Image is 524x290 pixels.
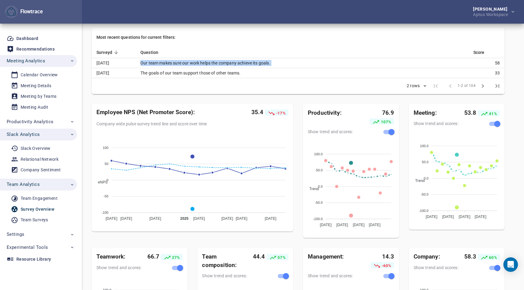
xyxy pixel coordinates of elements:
[473,49,492,56] span: Score
[96,121,288,127] span: Company wide pulse survey trend line and score over time
[413,265,471,271] span: Show trend and scores:
[96,109,208,116] div: Employee NPS (Net Promoter Score):
[305,187,319,191] span: Trend
[313,217,323,221] tspan: -100.0
[473,49,500,56] div: Score
[473,11,510,17] div: Aptus Workspace
[252,252,288,261] div: 44.4
[93,180,108,184] span: eNPS
[5,5,18,18] button: Flowtrace
[149,216,161,221] tspan: [DATE]
[469,58,505,68] td: 58
[136,68,469,78] td: The goals of our team support those of other teams.
[315,201,323,205] tspan: -50.0
[503,257,518,272] div: Open Intercom Messenger
[308,252,358,269] div: Management:
[103,146,109,150] tspan: 100
[102,211,109,214] tspan: -100
[380,119,391,124] span: 107%
[106,216,117,221] tspan: [DATE]
[140,49,166,56] span: Question
[21,82,51,90] div: Meeting Details
[171,255,180,259] span: 27%
[473,7,510,11] div: [PERSON_NAME]
[136,58,469,68] td: Our team makes sure our work helps the company achieve its goals.
[208,109,288,116] div: 35.4
[202,252,253,269] div: Team composition:
[464,252,500,261] div: 58.3
[308,109,358,125] div: Productivity:
[193,216,205,221] tspan: [DATE]
[21,93,56,100] div: Meeting by Teams
[316,169,323,172] tspan: 50.0
[420,144,428,148] tspan: 100.0
[428,79,443,93] span: First Page
[413,252,464,261] div: Company:
[358,109,394,125] div: 76.9
[490,79,505,93] button: Last Page
[410,179,425,183] span: Trend
[21,206,54,213] div: Survey Overview
[7,118,53,126] span: Productivity Analytics
[21,104,48,111] div: Meeting Audit
[103,194,108,198] tspan: -50
[369,223,381,227] tspan: [DATE]
[221,216,233,221] tspan: [DATE]
[488,255,497,259] span: 60%
[236,216,247,221] tspan: [DATE]
[21,195,58,202] div: Team Engagement
[353,223,365,227] tspan: [DATE]
[96,252,147,261] div: Teamwork:
[421,193,428,196] tspan: -50.0
[202,273,260,279] span: Show trend and scores:
[425,215,437,219] tspan: [DATE]
[320,223,332,227] tspan: [DATE]
[458,83,475,89] span: 1-2 of 104
[5,5,43,18] div: Flowtrace
[488,111,497,116] span: 41%
[443,79,458,93] span: Previous Page
[464,109,500,117] div: 53.8
[265,216,277,221] tspan: [DATE]
[403,81,428,91] div: 2 rows
[96,34,176,40] h6: Most recent questions for current filters:
[475,79,490,93] button: Next Page
[308,273,365,279] span: Show trend and scores:
[21,166,61,174] div: Company Sentiment
[458,215,470,219] tspan: [DATE]
[21,145,51,152] div: Slack Overview
[358,252,394,269] div: 14.3
[469,68,505,78] td: 33
[422,160,428,164] tspan: 50.0
[318,185,323,188] tspan: 0.0
[96,265,154,271] span: Show trend and scores:
[92,68,136,78] td: [DATE]
[105,162,109,166] tspan: 50
[413,120,471,127] span: Show trend and scores:
[7,57,45,65] span: Meeting Analytics
[424,176,428,180] tspan: 0.0
[275,110,286,115] span: -17%
[413,109,464,117] div: Meeting:
[96,49,120,56] span: Surveyd
[21,71,58,79] div: Calendar Overview
[106,178,108,182] tspan: 0
[463,5,519,18] button: [PERSON_NAME]Aptus Workspace
[475,215,486,219] tspan: [DATE]
[308,129,365,135] span: Show trend and scores:
[16,255,51,263] div: Resource Library
[18,8,43,15] div: Flowtrace
[381,263,391,268] span: -60%
[405,83,421,88] div: 2 rows
[419,209,428,213] tspan: -100.0
[92,58,136,68] td: [DATE]
[180,216,188,221] tspan: 2025
[147,252,183,261] div: 66.7
[7,230,24,238] span: Settings
[442,215,454,219] tspan: [DATE]
[21,156,59,163] div: Relational Network
[16,35,39,42] div: Dashboard
[96,49,128,56] div: Surveyd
